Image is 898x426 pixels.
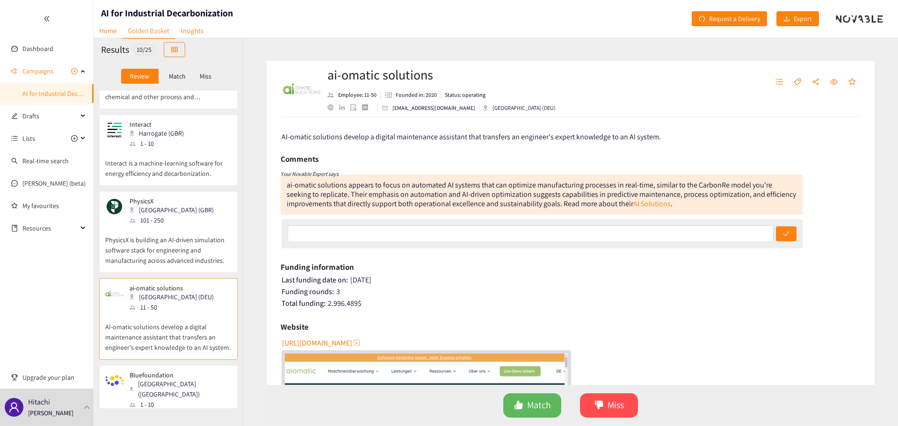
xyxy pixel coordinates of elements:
[22,179,86,188] a: [PERSON_NAME] (beta)
[826,75,842,90] button: eye
[22,62,53,80] span: Campaigns
[282,337,352,349] span: [URL][DOMAIN_NAME]
[282,275,861,285] div: [DATE]
[134,44,154,55] div: 10 / 25
[281,260,354,274] h6: Funding information
[28,396,50,408] p: Hitachi
[130,302,219,312] div: 11 - 50
[200,72,211,80] p: Miss
[580,393,638,418] button: dislikeMiss
[709,14,760,24] span: Request a Delivery
[339,105,350,110] a: linkedin
[8,402,20,413] span: user
[105,371,124,390] img: Snapshot of the company's website
[789,75,806,90] button: tag
[338,91,377,99] p: Employee: 11-50
[350,104,362,111] a: google maps
[283,70,320,108] img: Company Logo
[327,104,339,110] a: website
[11,374,18,381] span: trophy
[281,320,309,334] h6: Website
[608,398,624,412] span: Miss
[169,72,186,80] p: Match
[851,381,898,426] div: チャットウィジェット
[130,399,231,410] div: 1 - 10
[282,287,861,296] div: 3
[130,205,219,215] div: [GEOGRAPHIC_DATA] (GBR)
[281,152,319,166] h6: Comments
[783,15,790,23] span: download
[130,197,214,205] p: PhysicsX
[812,78,819,87] span: share-alt
[22,129,35,148] span: Lists
[130,292,219,302] div: [GEOGRAPHIC_DATA] (DEU)
[101,7,233,20] h1: AI for Industrial Decarbonization
[633,199,671,209] a: AI Solutions
[514,400,523,411] span: like
[130,371,225,379] p: Bluefoundation
[22,196,86,215] a: My favourites
[503,393,561,418] button: likeMatch
[22,44,53,53] a: Dashboard
[392,104,475,112] p: [EMAIL_ADDRESS][DOMAIN_NAME]
[699,15,705,23] span: redo
[105,197,124,216] img: Snapshot of the company's website
[844,75,861,90] button: star
[327,65,556,84] h2: ai-omatic solutions
[105,149,232,179] p: Interact is a machine-learning software for energy efficiency and decarbonization.
[11,135,18,142] span: unordered-list
[282,335,362,350] button: [URL][DOMAIN_NAME]
[282,287,334,296] span: Funding rounds:
[43,15,50,22] span: double-left
[101,43,129,56] h2: Results
[594,400,604,411] span: dislike
[807,75,824,90] button: share-alt
[776,226,797,241] button: check
[22,89,113,98] a: AI for Industrial Decarbonization
[130,72,149,80] p: Review
[122,23,175,39] a: Golden Basket
[164,42,185,57] button: table
[130,128,189,138] div: Harrogate (GBR)
[776,11,819,26] button: downloadExport
[171,46,178,54] span: table
[11,68,18,74] span: sound
[771,75,788,90] button: unordered-list
[130,121,184,128] p: Interact
[441,91,485,99] li: Status
[848,78,856,87] span: star
[794,14,812,24] span: Export
[282,132,661,142] span: AI-omatic solutions develop a digital maintenance assistant that transfers an engineer's expert k...
[71,135,78,142] span: plus-circle
[783,231,789,238] span: check
[692,11,767,26] button: redoRequest a Delivery
[527,398,551,412] span: Match
[22,107,78,125] span: Drafts
[130,138,189,149] div: 1 - 10
[22,368,86,387] span: Upgrade your plan
[287,180,796,209] div: ai-omatic solutions appears to focus on automated AI systems that can optimize manufacturing proc...
[282,298,326,308] span: Total funding:
[830,78,838,87] span: eye
[130,215,219,225] div: 101 - 250
[105,225,232,266] p: PhysicsX is building an AI-driven simulation software stack for engineering and manufacturing acr...
[105,284,124,303] img: Snapshot of the company's website
[94,23,122,38] a: Home
[22,219,78,238] span: Resources
[22,157,69,165] a: Real-time search
[28,408,73,418] p: [PERSON_NAME]
[130,284,214,292] p: ai-omatic solutions
[851,381,898,426] iframe: Chat Widget
[327,91,381,99] li: Employees
[483,104,556,112] div: [GEOGRAPHIC_DATA] (DEU)
[445,91,485,99] p: Status: operating
[71,68,78,74] span: plus-circle
[775,78,783,87] span: unordered-list
[175,23,209,38] a: Insights
[105,312,232,353] p: AI-omatic solutions develop a digital maintenance assistant that transfers an engineer's expert k...
[281,170,339,177] i: Your Novable Expert says
[794,78,801,87] span: tag
[105,121,124,139] img: Snapshot of the company's website
[282,299,861,308] div: 2.996.489 $
[396,91,437,99] p: Founded in: 2020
